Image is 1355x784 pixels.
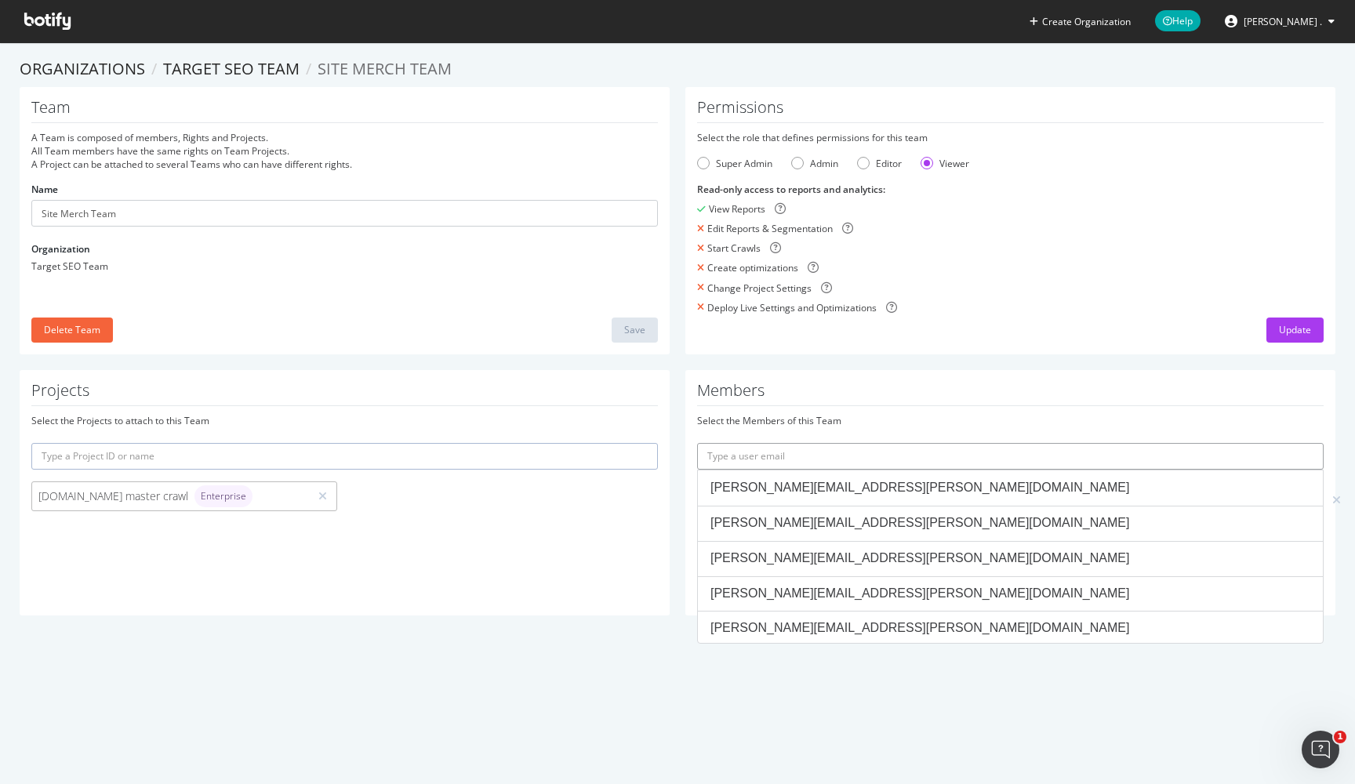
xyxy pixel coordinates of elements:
[710,550,1310,568] div: [PERSON_NAME][EMAIL_ADDRESS][PERSON_NAME][DOMAIN_NAME]
[707,241,761,255] div: Start Crawls
[857,157,902,170] div: Editor
[707,261,798,274] div: Create optimizations
[31,260,658,273] div: Target SEO Team
[31,414,658,427] div: Select the Projects to attach to this Team
[1155,10,1201,31] span: Help
[31,382,658,406] h1: Projects
[709,202,765,216] div: View Reports
[707,222,833,235] div: Edit Reports & Segmentation
[1029,14,1132,29] button: Create Organization
[697,382,1324,406] h1: Members
[1279,323,1311,336] div: Update
[624,323,645,336] div: Save
[1302,731,1339,768] iframe: Intercom live chat
[1244,15,1322,28] span: Balajee .
[697,131,1324,144] div: Select the role that defines permissions for this team
[163,58,300,79] a: Target SEO Team
[707,281,812,295] div: Change Project Settings
[31,318,113,343] button: Delete Team
[710,479,1310,497] div: [PERSON_NAME][EMAIL_ADDRESS][PERSON_NAME][DOMAIN_NAME]
[612,318,658,343] button: Save
[38,485,303,507] div: [DOMAIN_NAME] master crawl
[876,157,902,170] div: Editor
[31,242,90,256] label: Organization
[1266,318,1324,343] button: Update
[710,514,1310,532] div: [PERSON_NAME][EMAIL_ADDRESS][PERSON_NAME][DOMAIN_NAME]
[201,492,246,501] span: Enterprise
[697,157,772,170] div: Super Admin
[707,301,877,314] div: Deploy Live Settings and Optimizations
[791,157,838,170] div: Admin
[44,323,100,336] div: Delete Team
[939,157,969,170] div: Viewer
[31,131,658,171] div: A Team is composed of members, Rights and Projects. All Team members have the same rights on Team...
[31,443,658,470] input: Type a Project ID or name
[1212,9,1347,34] button: [PERSON_NAME] .
[697,99,1324,123] h1: Permissions
[710,585,1310,603] div: [PERSON_NAME][EMAIL_ADDRESS][PERSON_NAME][DOMAIN_NAME]
[697,414,1324,427] div: Select the Members of this Team
[710,619,1310,637] div: [PERSON_NAME][EMAIL_ADDRESS][PERSON_NAME][DOMAIN_NAME]
[20,58,1335,81] ol: breadcrumbs
[697,443,1324,470] input: Type a user email
[31,99,658,123] h1: Team
[697,183,1324,196] div: Read-only access to reports and analytics :
[20,58,145,79] a: Organizations
[1334,731,1346,743] span: 1
[318,58,452,79] span: Site Merch Team
[921,157,969,170] div: Viewer
[810,157,838,170] div: Admin
[31,200,658,227] input: Name
[31,183,58,196] label: Name
[194,485,252,507] div: brand label
[716,157,772,170] div: Super Admin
